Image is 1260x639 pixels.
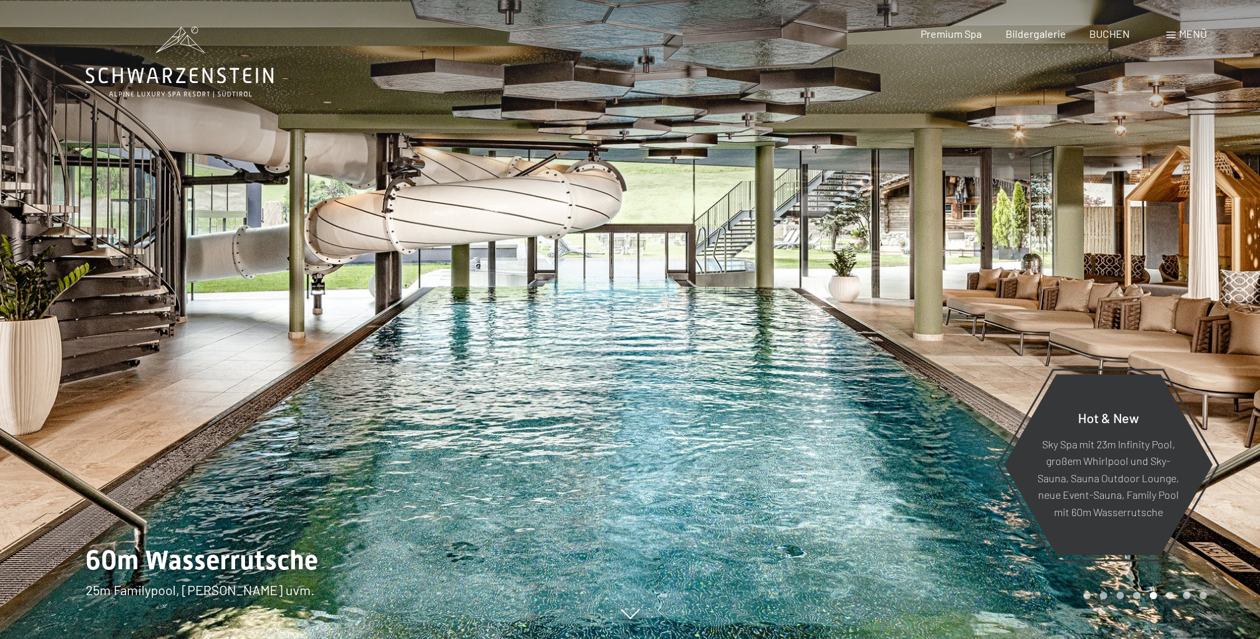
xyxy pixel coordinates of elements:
[1078,409,1139,425] span: Hot & New
[1036,435,1180,520] p: Sky Spa mit 23m Infinity Pool, großem Whirlpool und Sky-Sauna, Sauna Outdoor Lounge, neue Event-S...
[1006,27,1066,40] a: Bildergalerie
[1133,592,1140,599] div: Carousel Page 4
[1117,592,1124,599] div: Carousel Page 3
[1183,592,1190,599] div: Carousel Page 7
[1200,592,1207,599] div: Carousel Page 8
[921,27,982,40] a: Premium Spa
[1089,27,1130,40] a: BUCHEN
[1150,592,1157,599] div: Carousel Page 5 (Current Slide)
[1100,592,1107,599] div: Carousel Page 2
[1166,592,1174,599] div: Carousel Page 6
[1083,592,1091,599] div: Carousel Page 1
[1179,27,1207,40] span: Menü
[1079,592,1207,599] div: Carousel Pagination
[1003,373,1214,556] a: Hot & New Sky Spa mit 23m Infinity Pool, großem Whirlpool und Sky-Sauna, Sauna Outdoor Lounge, ne...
